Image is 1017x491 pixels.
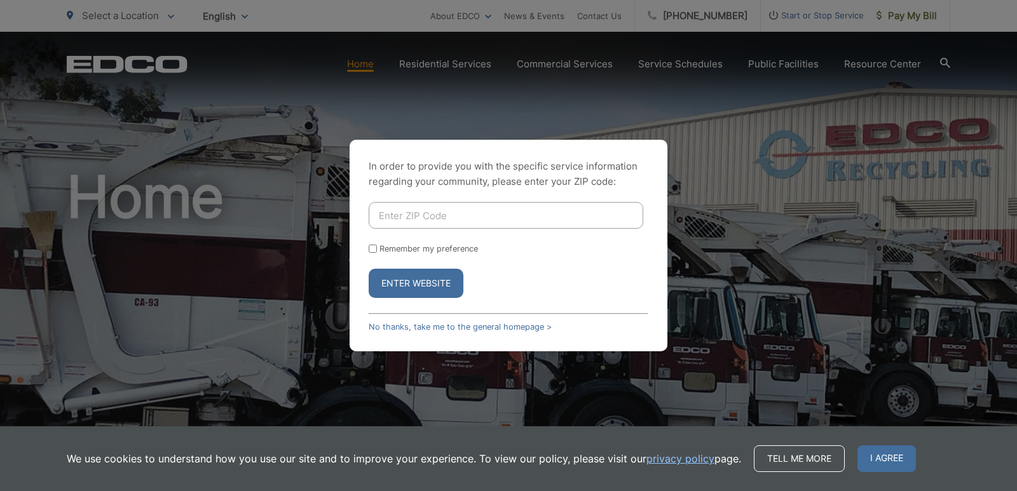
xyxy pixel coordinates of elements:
a: privacy policy [646,451,714,466]
button: Enter Website [369,269,463,298]
input: Enter ZIP Code [369,202,643,229]
span: I agree [857,445,916,472]
a: No thanks, take me to the general homepage > [369,322,552,332]
label: Remember my preference [379,244,478,253]
p: In order to provide you with the specific service information regarding your community, please en... [369,159,648,189]
a: Tell me more [754,445,845,472]
p: We use cookies to understand how you use our site and to improve your experience. To view our pol... [67,451,741,466]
